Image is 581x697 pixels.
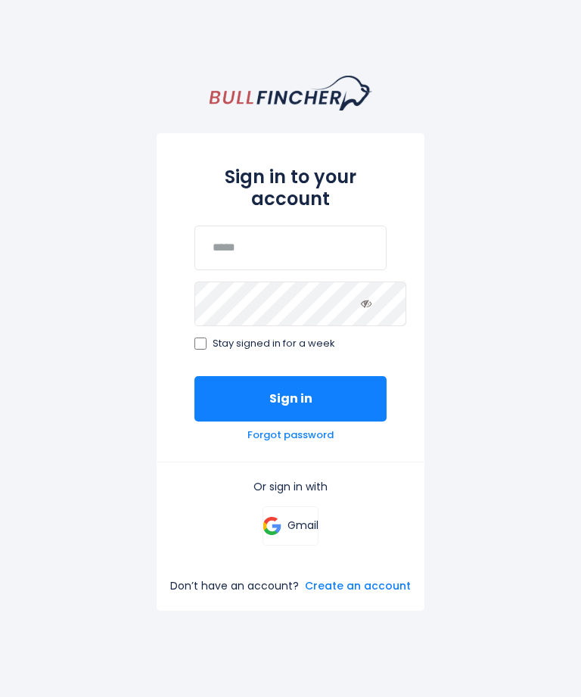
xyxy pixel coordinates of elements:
p: Don’t have an account? [170,579,299,593]
a: Forgot password [247,429,334,442]
button: Sign in [194,376,387,422]
p: Gmail [287,518,318,532]
input: Stay signed in for a week [194,338,207,350]
span: Stay signed in for a week [213,338,335,350]
p: Or sign in with [194,480,387,493]
a: Gmail [263,506,319,546]
a: Create an account [305,579,411,593]
h2: Sign in to your account [194,166,387,210]
a: homepage [210,76,372,110]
